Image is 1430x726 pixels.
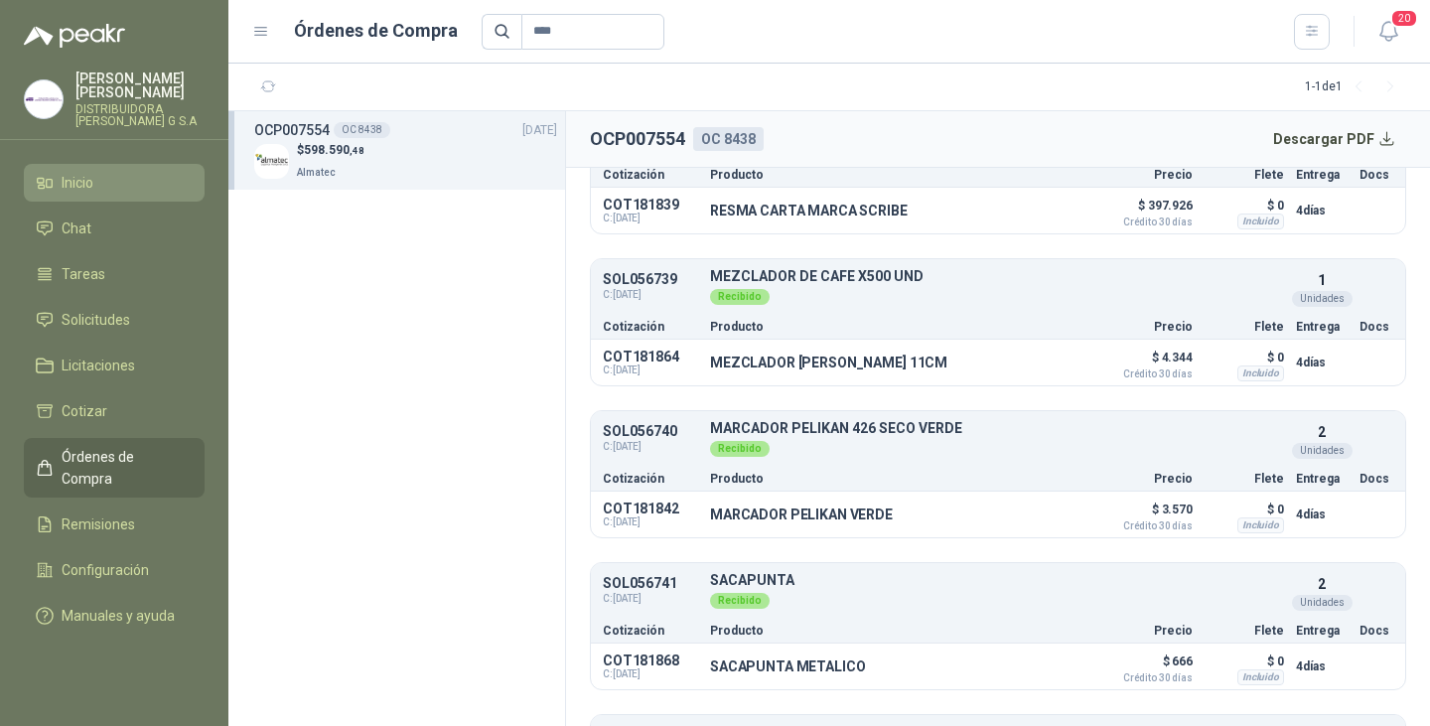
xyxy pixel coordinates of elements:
[710,507,893,522] p: MARCADOR PELIKAN VERDE
[1296,503,1348,526] p: 4 días
[603,576,698,591] p: SOL056741
[603,272,698,287] p: SOL056739
[603,197,698,213] p: COT181839
[1205,321,1284,333] p: Flete
[24,301,205,339] a: Solicitudes
[1318,421,1326,443] p: 2
[304,143,364,157] span: 598.590
[24,255,205,293] a: Tareas
[1296,625,1348,637] p: Entrega
[710,593,770,609] div: Recibido
[1205,346,1284,369] p: $ 0
[62,172,93,194] span: Inicio
[710,269,1284,284] p: MEZCLADOR DE CAFE X500 UND
[710,421,1284,436] p: MARCADOR PELIKAN 426 SECO VERDE
[254,119,557,182] a: OCP007554OC 8438[DATE] Company Logo$598.590,48Almatec
[334,122,390,138] div: OC 8438
[1205,650,1284,673] p: $ 0
[603,287,698,303] span: C: [DATE]
[24,24,125,48] img: Logo peakr
[62,559,149,581] span: Configuración
[350,145,364,156] span: ,48
[62,605,175,627] span: Manuales y ayuda
[1093,673,1193,683] span: Crédito 30 días
[297,141,364,160] p: $
[1296,321,1348,333] p: Entrega
[603,364,698,376] span: C: [DATE]
[25,80,63,118] img: Company Logo
[590,125,685,153] h2: OCP007554
[1093,194,1193,227] p: $ 397.926
[1292,291,1353,307] div: Unidades
[1205,498,1284,521] p: $ 0
[603,668,698,680] span: C: [DATE]
[24,438,205,498] a: Órdenes de Compra
[1296,654,1348,678] p: 4 días
[603,349,698,364] p: COT181864
[710,355,947,370] p: MEZCLADOR [PERSON_NAME] 11CM
[1237,365,1284,381] div: Incluido
[603,321,698,333] p: Cotización
[1296,169,1348,181] p: Entrega
[603,424,698,439] p: SOL056740
[710,573,1284,588] p: SACAPUNTA
[1359,625,1393,637] p: Docs
[1093,218,1193,227] span: Crédito 30 días
[62,309,130,331] span: Solicitudes
[1359,169,1393,181] p: Docs
[1093,346,1193,379] p: $ 4.344
[710,321,1081,333] p: Producto
[24,347,205,384] a: Licitaciones
[1359,473,1393,485] p: Docs
[24,551,205,589] a: Configuración
[62,355,135,376] span: Licitaciones
[1205,194,1284,218] p: $ 0
[710,289,770,305] div: Recibido
[603,213,698,224] span: C: [DATE]
[1237,669,1284,685] div: Incluido
[1093,498,1193,531] p: $ 3.570
[1093,473,1193,485] p: Precio
[603,501,698,516] p: COT181842
[710,473,1081,485] p: Producto
[1390,9,1418,28] span: 20
[297,167,336,178] span: Almatec
[62,446,186,490] span: Órdenes de Compra
[603,439,698,455] span: C: [DATE]
[24,164,205,202] a: Inicio
[62,218,91,239] span: Chat
[1359,321,1393,333] p: Docs
[522,121,557,140] span: [DATE]
[1093,650,1193,683] p: $ 666
[1305,72,1406,103] div: 1 - 1 de 1
[1296,473,1348,485] p: Entrega
[1237,214,1284,229] div: Incluido
[710,625,1081,637] p: Producto
[603,473,698,485] p: Cotización
[24,597,205,635] a: Manuales y ayuda
[1093,321,1193,333] p: Precio
[693,127,764,151] div: OC 8438
[1262,119,1407,159] button: Descargar PDF
[254,119,330,141] h3: OCP007554
[1093,625,1193,637] p: Precio
[710,441,770,457] div: Recibido
[710,169,1081,181] p: Producto
[24,392,205,430] a: Cotizar
[603,169,698,181] p: Cotización
[1296,199,1348,222] p: 4 días
[1205,169,1284,181] p: Flete
[62,400,107,422] span: Cotizar
[24,210,205,247] a: Chat
[24,506,205,543] a: Remisiones
[294,17,458,45] h1: Órdenes de Compra
[1296,351,1348,374] p: 4 días
[1205,625,1284,637] p: Flete
[1205,473,1284,485] p: Flete
[1318,573,1326,595] p: 2
[603,591,698,607] span: C: [DATE]
[1292,595,1353,611] div: Unidades
[254,144,289,179] img: Company Logo
[75,72,205,99] p: [PERSON_NAME] [PERSON_NAME]
[1093,169,1193,181] p: Precio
